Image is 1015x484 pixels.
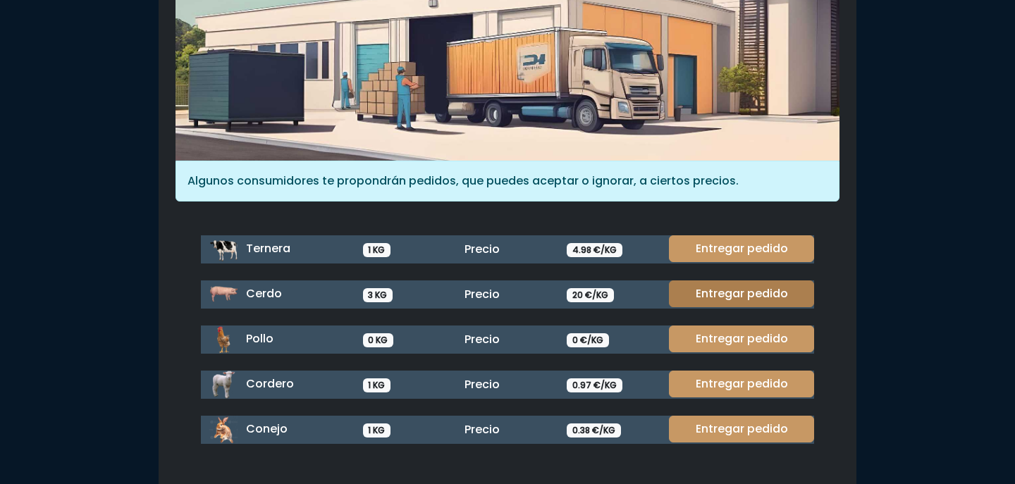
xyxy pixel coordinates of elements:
[669,325,814,352] a: Entregar pedido
[456,331,558,348] div: Precio
[246,285,282,302] span: Cerdo
[456,421,558,438] div: Precio
[567,423,621,438] span: 0.38 €/KG
[246,240,290,256] span: Ternera
[363,288,393,302] span: 3 KG
[209,235,238,263] img: ternera.png
[456,286,558,303] div: Precio
[669,416,814,442] a: Entregar pedido
[176,161,839,201] div: Algunos consumidores te propondrán pedidos, que puedes aceptar o ignorar, a ciertos precios.
[363,423,391,438] span: 1 KG
[209,371,238,399] img: cordero.png
[567,378,622,392] span: 0.97 €/KG
[669,280,814,307] a: Entregar pedido
[567,333,609,347] span: 0 €/KG
[567,288,614,302] span: 20 €/KG
[363,378,391,392] span: 1 KG
[669,235,814,262] a: Entregar pedido
[209,280,238,309] img: cerdo.png
[246,421,288,437] span: Conejo
[669,371,814,397] a: Entregar pedido
[209,416,238,444] img: conejo.png
[246,330,273,347] span: Pollo
[456,241,558,258] div: Precio
[456,376,558,393] div: Precio
[363,333,394,347] span: 0 KG
[567,243,622,257] span: 4.98 €/KG
[363,243,391,257] span: 1 KG
[246,376,294,392] span: Cordero
[209,325,238,354] img: pollo.png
